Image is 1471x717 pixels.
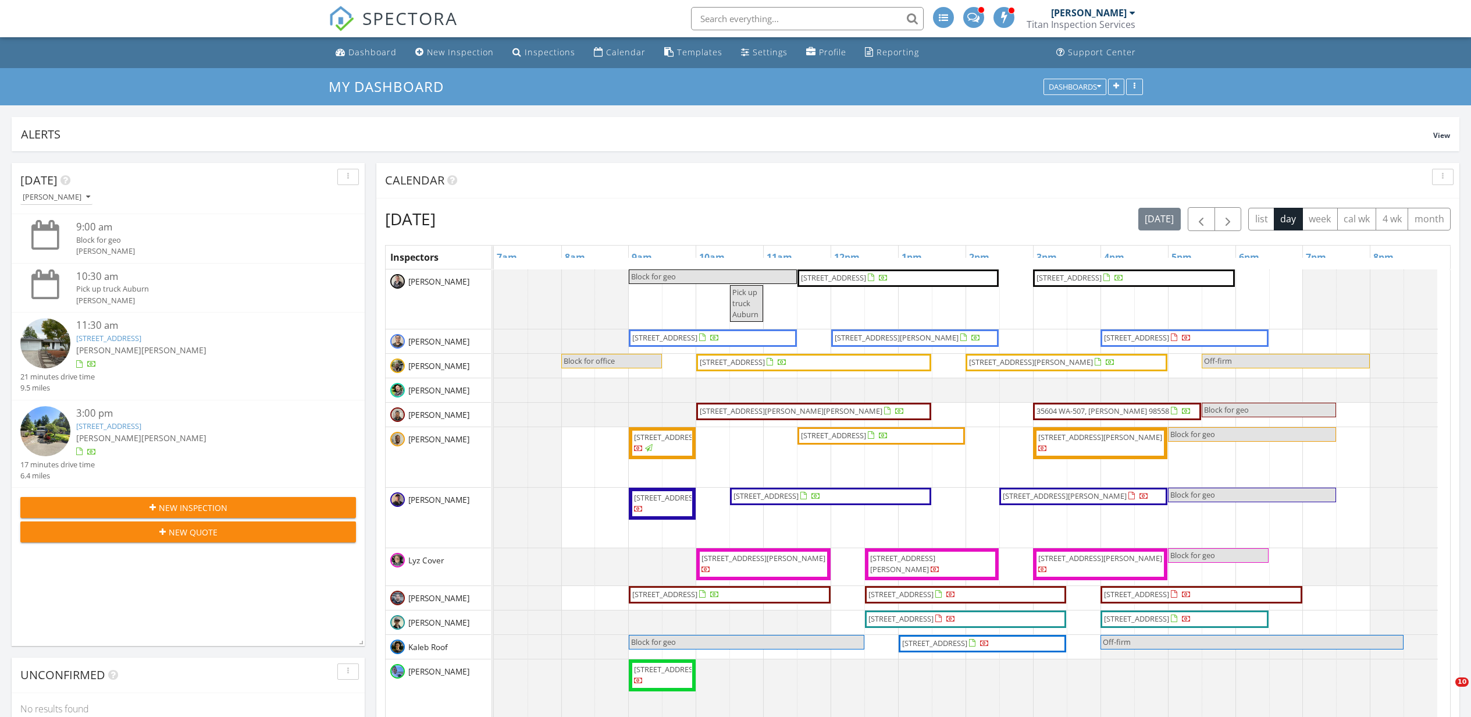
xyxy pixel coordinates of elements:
div: Calendar [606,47,646,58]
span: [PERSON_NAME] [406,276,472,287]
span: [STREET_ADDRESS][PERSON_NAME] [1003,491,1127,501]
span: [STREET_ADDRESS] [700,357,765,367]
div: 3:00 pm [76,406,328,421]
span: [PERSON_NAME] [406,617,472,629]
div: Dashboards [1049,83,1101,91]
span: Block for office [564,356,615,366]
span: [PERSON_NAME] [406,666,472,677]
div: Profile [819,47,846,58]
div: 9.5 miles [20,382,95,393]
span: [PERSON_NAME] [406,336,472,347]
div: [PERSON_NAME] [76,295,328,306]
span: [STREET_ADDRESS] [632,589,697,599]
span: Block for geo [631,637,676,647]
span: 35604 WA-507, [PERSON_NAME] 98558 [1037,406,1169,416]
span: [STREET_ADDRESS] [634,492,699,503]
span: [STREET_ADDRESS][PERSON_NAME] [701,553,825,563]
span: Block for geo [1170,489,1215,500]
button: cal wk [1337,208,1377,230]
button: week [1302,208,1338,230]
span: [STREET_ADDRESS] [868,613,934,624]
button: month [1408,208,1451,230]
span: [STREET_ADDRESS] [801,430,866,441]
a: 1pm [899,248,925,267]
span: [STREET_ADDRESS] [634,664,699,675]
h2: [DATE] [385,207,436,230]
span: [DATE] [20,172,58,188]
a: 12pm [831,248,863,267]
span: [PERSON_NAME] [406,360,472,372]
a: 5pm [1169,248,1195,267]
button: list [1248,208,1274,230]
span: [PERSON_NAME] [406,494,472,506]
div: Settings [753,47,788,58]
a: 3pm [1034,248,1060,267]
span: [STREET_ADDRESS] [1104,613,1169,624]
span: Block for geo [1170,429,1215,439]
img: 998c2168e8fd46ea80c2f1bd17e61d14.jpeg [390,334,405,349]
span: [PERSON_NAME] [406,409,472,421]
img: img_3076.jpeg [390,640,405,654]
button: New Quote [20,521,356,542]
input: Search everything... [691,7,924,30]
a: Inspections [508,42,580,63]
span: [PERSON_NAME] [141,345,206,356]
a: My Dashboard [329,77,454,96]
span: Pick up truck Auburn [732,287,758,320]
img: ab7315192ae64021a741a01fc51364ee.jpeg [390,358,405,373]
img: img_4063.jpg [390,615,405,630]
span: Off-firm [1204,356,1232,366]
span: 10 [1455,677,1469,687]
a: Calendar [589,42,650,63]
div: [PERSON_NAME] [1051,7,1127,19]
a: 8am [562,248,588,267]
a: Dashboard [331,42,401,63]
span: [STREET_ADDRESS] [632,332,697,343]
span: [STREET_ADDRESS][PERSON_NAME] [1038,432,1162,442]
div: Dashboard [348,47,397,58]
img: d116c66932d745a8abd0420c78ffe4f6.jpeg [390,274,405,289]
a: 10am [696,248,728,267]
a: 11:30 am [STREET_ADDRESS] [PERSON_NAME][PERSON_NAME] 21 minutes drive time 9.5 miles [20,318,356,394]
img: The Best Home Inspection Software - Spectora [329,6,354,31]
div: Inspections [525,47,575,58]
div: Reporting [877,47,919,58]
button: 4 wk [1376,208,1408,230]
span: [STREET_ADDRESS] [1037,272,1102,283]
span: [STREET_ADDRESS] [902,638,967,648]
span: Inspectors [390,251,439,264]
img: img_2130.jpeg [390,407,405,422]
div: New Inspection [427,47,494,58]
span: [PERSON_NAME] [406,434,472,445]
span: [STREET_ADDRESS] [1104,332,1169,343]
span: [STREET_ADDRESS][PERSON_NAME][PERSON_NAME] [700,406,882,416]
a: Templates [660,42,727,63]
div: Support Center [1068,47,1136,58]
div: [PERSON_NAME] [76,246,328,257]
span: [STREET_ADDRESS][PERSON_NAME] [1038,553,1162,563]
div: Pick up truck Auburn [76,283,328,294]
span: Block for geo [1170,550,1215,560]
a: 8pm [1370,248,1397,267]
div: 11:30 am [76,318,328,333]
div: Alerts [21,126,1433,142]
span: Unconfirmed [20,667,105,683]
button: Next day [1214,207,1242,231]
a: 2pm [966,248,992,267]
a: Company Profile [802,42,851,63]
span: Off-firm [1103,637,1131,647]
a: SPECTORA [329,16,458,40]
span: [PERSON_NAME] [141,432,206,443]
span: [STREET_ADDRESS][PERSON_NAME] [870,553,935,574]
a: 7pm [1303,248,1329,267]
a: Reporting [860,42,924,63]
span: [STREET_ADDRESS] [634,432,699,442]
div: Titan Inspection Services [1027,19,1135,30]
iframe: Intercom live chat [1431,677,1459,705]
div: 21 minutes drive time [20,371,95,382]
span: New Inspection [159,502,227,514]
span: SPECTORA [362,6,458,30]
button: Dashboards [1043,79,1106,95]
span: [STREET_ADDRESS] [868,589,934,599]
span: Block for geo [1204,404,1249,415]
